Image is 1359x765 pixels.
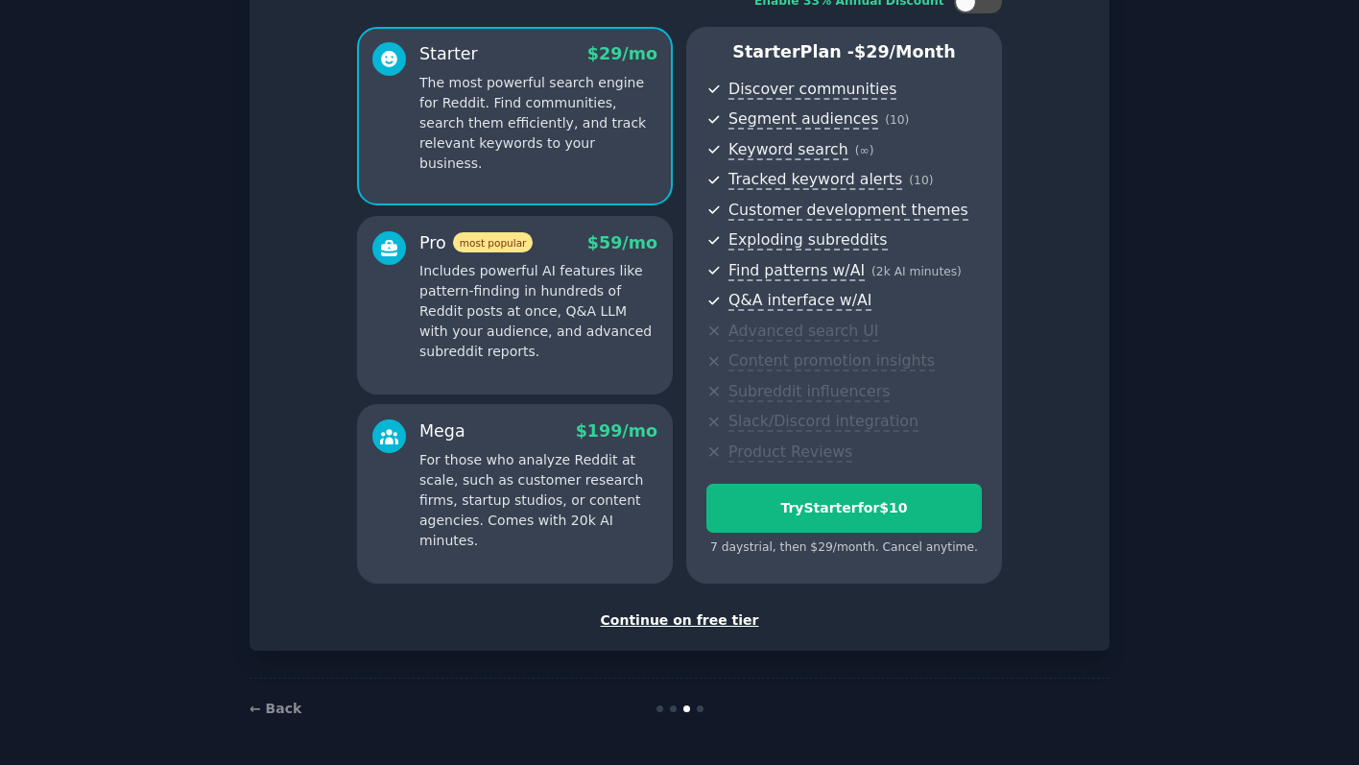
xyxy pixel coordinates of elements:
span: $ 29 /month [854,42,956,61]
div: Mega [419,419,465,443]
span: Find patterns w/AI [728,261,865,281]
span: ( 2k AI minutes ) [871,265,962,278]
span: Tracked keyword alerts [728,170,902,190]
span: Content promotion insights [728,351,935,371]
span: $ 199 /mo [576,421,657,441]
span: Segment audiences [728,109,878,130]
div: Pro [419,231,533,255]
button: TryStarterfor$10 [706,484,982,533]
p: Includes powerful AI features like pattern-finding in hundreds of Reddit posts at once, Q&A LLM w... [419,261,657,362]
span: ( ∞ ) [855,144,874,157]
span: Keyword search [728,140,848,160]
span: Slack/Discord integration [728,412,918,432]
span: most popular [453,232,534,252]
span: $ 29 /mo [587,44,657,63]
span: $ 59 /mo [587,233,657,252]
div: Try Starter for $10 [707,498,981,518]
span: Advanced search UI [728,322,878,342]
span: Customer development themes [728,201,968,221]
span: Q&A interface w/AI [728,291,871,311]
p: For those who analyze Reddit at scale, such as customer research firms, startup studios, or conte... [419,450,657,551]
div: Continue on free tier [270,610,1089,631]
span: ( 10 ) [885,113,909,127]
div: Starter [419,42,478,66]
a: ← Back [250,701,301,716]
span: Product Reviews [728,442,852,463]
span: Subreddit influencers [728,382,890,402]
span: Discover communities [728,80,896,100]
div: 7 days trial, then $ 29 /month . Cancel anytime. [706,539,982,557]
span: Exploding subreddits [728,230,887,251]
p: Starter Plan - [706,40,982,64]
p: The most powerful search engine for Reddit. Find communities, search them efficiently, and track ... [419,73,657,174]
span: ( 10 ) [909,174,933,187]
